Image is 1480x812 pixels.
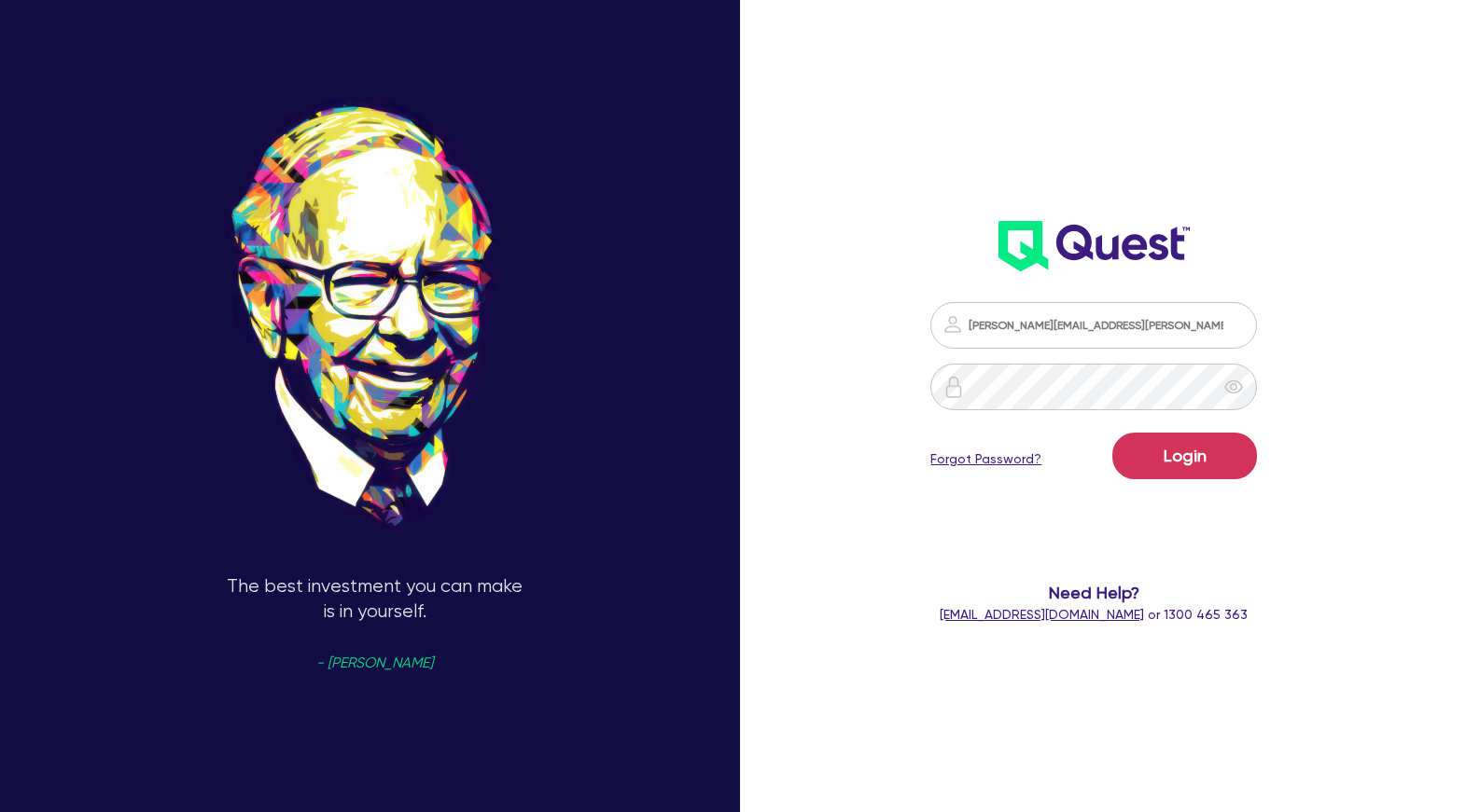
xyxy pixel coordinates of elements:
span: eye [1224,378,1243,396]
img: wH2k97JdezQIQAAAABJRU5ErkJggg== [998,221,1190,271]
img: icon-password [942,376,965,398]
input: Email address [930,302,1257,349]
img: icon-password [942,313,964,336]
a: Forgot Password? [930,449,1041,469]
button: Login [1112,433,1257,479]
a: [EMAIL_ADDRESS][DOMAIN_NAME] [940,607,1144,622]
span: - [PERSON_NAME] [316,656,433,670]
span: Need Help? [901,580,1287,605]
span: or 1300 465 363 [940,607,1248,622]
